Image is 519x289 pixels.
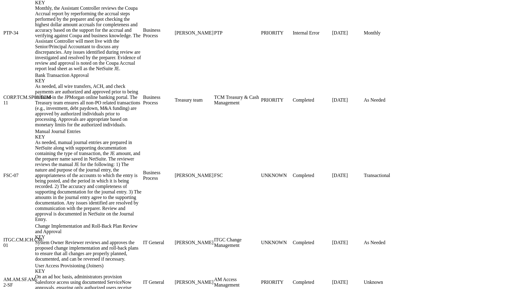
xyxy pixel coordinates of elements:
div: Internal Error [293,30,331,36]
div: KEY [35,134,142,140]
div: PRIORITY [261,280,292,285]
div: AM Access Management [214,277,260,288]
div: [DATE] [332,173,363,178]
td: IT General [143,223,174,262]
div: Monthly, the Assistant Controller reviews the Coupa Accrual report by reperforming the accrual st... [35,5,142,71]
div: As needed, all wire transfers, ACH, and check payments are authorized and approved prior to being... [35,84,142,128]
div: Completed [293,173,331,178]
div: [PERSON_NAME] [175,240,213,245]
td: Business Process [143,128,174,222]
div: PRIORITY [261,97,292,103]
div: [PERSON_NAME] [175,30,213,36]
div: Bank Transaction Approval [35,73,142,84]
div: KEY [35,269,142,274]
div: TCM Treasury & Cash Management [214,95,260,106]
div: ITGC Change Management [214,237,260,248]
div: PTP [214,30,260,36]
div: UNKNOWN [261,240,292,245]
div: KEY [35,78,142,84]
td: Transactional [363,128,402,222]
div: PRIORITY [261,30,292,36]
div: As needed, manual journal entries are prepared in NetSuite along with supporting documentation co... [35,140,142,222]
div: FSC-07 [3,173,34,178]
div: [DATE] [332,30,363,36]
div: [PERSON_NAME] [175,173,213,178]
div: Completed [293,240,331,245]
div: ITGC.CM.ICH.CM-01 [3,237,34,248]
div: UNKNOWN [261,173,292,178]
div: Treasury team [175,97,213,103]
div: Change Implementation and Roll-Back Plan Review and Approval [35,223,142,240]
div: User Access Provisioning (Joiners) [35,263,142,274]
td: As Needed [363,223,402,262]
div: CORP.TCM.SP03.TCM-11 [3,95,34,106]
div: Completed [293,280,331,285]
div: [DATE] [332,97,363,103]
td: Business Process [143,72,174,128]
div: [DATE] [332,280,363,285]
div: KEY [35,234,142,240]
div: PTP-34 [3,30,34,36]
div: FSC [214,173,260,178]
div: Manual Journal Entries [35,129,142,140]
div: Completed [293,97,331,103]
div: [DATE] [332,240,363,245]
div: [PERSON_NAME] [175,280,213,285]
div: System Owner Reviewer reviews and approves the proposed change implementation and roll-back plans... [35,240,142,262]
td: As Needed [363,72,402,128]
div: AM.AM.SF.AM-2-SF [3,277,34,288]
